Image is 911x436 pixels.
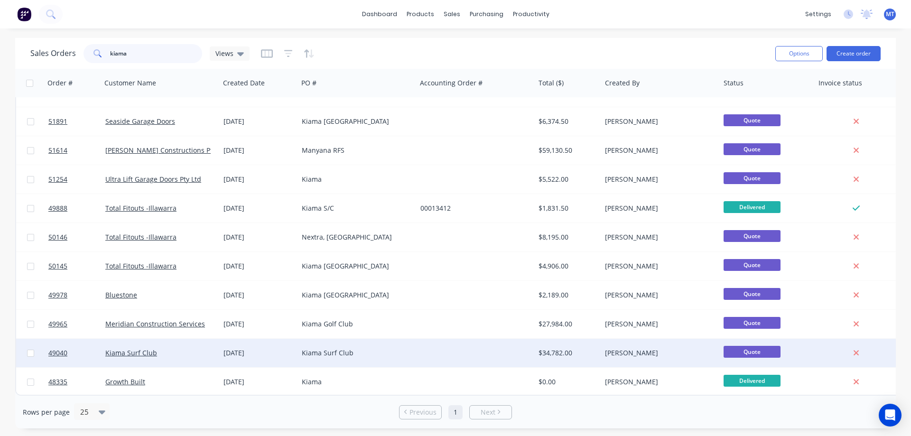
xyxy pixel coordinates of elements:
a: [PERSON_NAME] Constructions Pty Ltd [105,146,228,155]
div: Created Date [223,78,265,88]
button: Options [775,46,823,61]
div: Kiama [GEOGRAPHIC_DATA] [302,261,407,271]
div: PO # [301,78,316,88]
a: 51614 [48,136,105,165]
span: 51614 [48,146,67,155]
div: [DATE] [223,290,294,300]
div: $8,195.00 [539,232,595,242]
span: 51254 [48,175,67,184]
div: Kiama [GEOGRAPHIC_DATA] [302,117,407,126]
span: Quote [724,230,781,242]
span: Rows per page [23,408,70,417]
div: [DATE] [223,146,294,155]
a: 00013412 [420,204,451,213]
span: Previous [409,408,437,417]
span: Quote [724,346,781,358]
div: purchasing [465,7,508,21]
a: Page 1 is your current page [448,405,463,419]
a: 50145 [48,252,105,280]
div: $6,374.50 [539,117,595,126]
div: [DATE] [223,204,294,213]
div: $2,189.00 [539,290,595,300]
div: [PERSON_NAME] [605,175,710,184]
a: 49978 [48,281,105,309]
a: Meridian Construction Services [105,319,205,328]
a: 51254 [48,165,105,194]
span: MT [886,10,894,19]
a: Kiama Surf Club [105,348,157,357]
div: Kiama S/C [302,204,407,213]
span: Quote [724,288,781,300]
div: $34,782.00 [539,348,595,358]
div: Manyana RFS [302,146,407,155]
div: Kiama [GEOGRAPHIC_DATA] [302,290,407,300]
div: [PERSON_NAME] [605,348,710,358]
div: Open Intercom Messenger [879,404,902,427]
div: [DATE] [223,348,294,358]
div: [DATE] [223,175,294,184]
span: 49978 [48,290,67,300]
a: Growth Built [105,377,145,386]
span: Delivered [724,201,781,213]
div: [PERSON_NAME] [605,204,710,213]
div: $5,522.00 [539,175,595,184]
span: 48335 [48,377,67,387]
div: $0.00 [539,377,595,387]
ul: Pagination [395,405,516,419]
a: 49888 [48,194,105,223]
span: Next [481,408,495,417]
span: 49040 [48,348,67,358]
img: Factory [17,7,31,21]
span: 49888 [48,204,67,213]
a: 48335 [48,368,105,396]
div: [PERSON_NAME] [605,377,710,387]
div: Nextra, [GEOGRAPHIC_DATA] [302,232,407,242]
div: [PERSON_NAME] [605,290,710,300]
div: $4,906.00 [539,261,595,271]
div: [DATE] [223,377,294,387]
div: [DATE] [223,117,294,126]
span: Quote [724,259,781,271]
div: settings [800,7,836,21]
div: Kiama Surf Club [302,348,407,358]
a: Next page [470,408,511,417]
div: [PERSON_NAME] [605,261,710,271]
a: 50146 [48,223,105,251]
a: Previous page [400,408,441,417]
a: 49040 [48,339,105,367]
a: 49965 [48,310,105,338]
a: Bluestone [105,290,137,299]
span: Quote [724,172,781,184]
div: [DATE] [223,261,294,271]
div: $1,831.50 [539,204,595,213]
a: dashboard [357,7,402,21]
span: Views [215,48,233,58]
span: Quote [724,114,781,126]
span: 50146 [48,232,67,242]
div: Status [724,78,744,88]
div: [DATE] [223,319,294,329]
div: [PERSON_NAME] [605,117,710,126]
div: [PERSON_NAME] [605,146,710,155]
button: Create order [827,46,881,61]
a: Total Fitouts -Illawarra [105,261,177,270]
span: 49965 [48,319,67,329]
div: Invoice status [818,78,862,88]
div: Kiama Golf Club [302,319,407,329]
div: Kiama [302,175,407,184]
div: Kiama [302,377,407,387]
div: $27,984.00 [539,319,595,329]
div: Customer Name [104,78,156,88]
div: productivity [508,7,554,21]
div: Order # [47,78,73,88]
span: Delivered [724,375,781,387]
div: Accounting Order # [420,78,483,88]
div: $59,130.50 [539,146,595,155]
div: products [402,7,439,21]
span: Quote [724,317,781,329]
a: Seaside Garage Doors [105,117,175,126]
div: sales [439,7,465,21]
a: Total Fitouts -Illawarra [105,204,177,213]
div: Total ($) [539,78,564,88]
a: Total Fitouts -Illawarra [105,232,177,241]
